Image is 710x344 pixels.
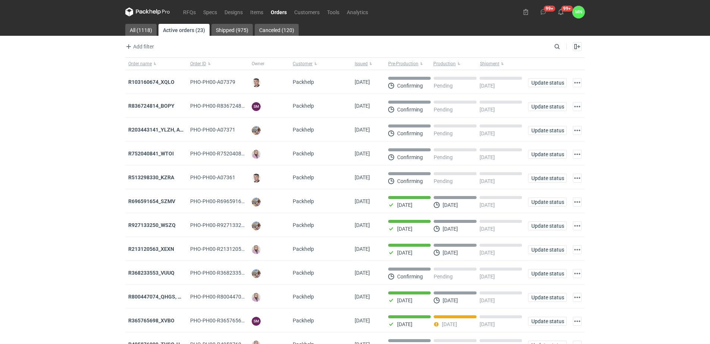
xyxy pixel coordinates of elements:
span: Packhelp [293,103,314,109]
p: [DATE] [443,250,458,256]
button: Actions [573,78,582,87]
img: Michał Palasek [252,198,261,206]
a: Canceled (120) [255,24,299,36]
a: Analytics [343,7,372,16]
a: R752040841_WTOI [128,151,174,157]
p: [DATE] [397,297,412,303]
figcaption: SM [252,102,261,111]
a: R513298330_KZRA [128,174,174,180]
span: 08/10/2025 [355,270,370,276]
button: Production [432,58,478,70]
span: Add filter [124,42,154,51]
p: Pending [434,274,453,280]
span: PHO-PH00-R800447074_QHGS,-NYZC,-DXPA,-QBLZ [190,294,311,300]
button: Update status [528,317,567,326]
span: PHO-PH00-R368233553_VUUQ [190,270,263,276]
span: Order name [128,61,152,67]
button: Pre-Production [385,58,432,70]
span: Update status [531,223,563,228]
button: Customer [290,58,352,70]
p: [DATE] [480,226,495,232]
img: Klaudia Wiśniewska [252,293,261,302]
a: R696591654_SZMV [128,198,175,204]
p: Confirming [397,130,423,136]
span: Update status [531,295,563,300]
p: [DATE] [443,297,458,303]
button: Actions [573,317,582,326]
input: Search [553,42,577,51]
p: [DATE] [397,321,412,327]
p: [DATE] [480,178,495,184]
button: Actions [573,126,582,135]
span: 10/10/2025 [355,174,370,180]
img: Michał Palasek [252,221,261,230]
p: Pending [434,178,453,184]
p: [DATE] [480,107,495,113]
span: 10/10/2025 [355,151,370,157]
button: Order ID [187,58,249,70]
span: Packhelp [293,222,314,228]
button: Actions [573,221,582,230]
p: [DATE] [480,83,495,89]
strong: R213120563_XEXN [128,246,174,252]
span: Owner [252,61,264,67]
span: Update status [531,199,563,205]
a: R365765698_XVBO [128,318,175,324]
a: Shipped (975) [211,24,253,36]
img: Michał Palasek [252,269,261,278]
button: Update status [528,245,567,254]
p: [DATE] [480,297,495,303]
p: [DATE] [397,202,412,208]
p: [DATE] [443,226,458,232]
button: 99+ [555,6,567,18]
span: 13/10/2025 [355,127,370,133]
img: Klaudia Wiśniewska [252,245,261,254]
button: Update status [528,102,567,111]
span: 14/10/2025 [355,79,370,85]
svg: Packhelp Pro [125,7,170,16]
button: Update status [528,126,567,135]
p: Confirming [397,107,423,113]
span: Pre-Production [388,61,418,67]
button: Update status [528,78,567,87]
button: MN [572,6,585,18]
span: Customer [293,61,312,67]
img: Michał Palasek [252,126,261,135]
span: 07/10/2025 [355,318,370,324]
button: Actions [573,102,582,111]
a: Specs [200,7,221,16]
button: Actions [573,174,582,183]
a: R368233553_VUUQ [128,270,175,276]
span: PHO-PH00-R752040841_WTOI [190,151,262,157]
span: Packhelp [293,246,314,252]
span: Shipment [480,61,499,67]
a: Active orders (23) [158,24,210,36]
strong: R800447074_QHGS, NYZC, DXPA, QBLZ [128,294,222,300]
a: Items [246,7,267,16]
span: PHO-PH00-R836724814_BOPY [190,103,263,109]
span: Update status [531,319,563,324]
p: [DATE] [480,274,495,280]
p: [DATE] [480,202,495,208]
p: [DATE] [442,321,457,327]
span: 09/10/2025 [355,246,370,252]
span: PHO-PH00-A07361 [190,174,235,180]
a: R927133250_WSZQ [128,222,176,228]
div: Małgorzata Nowotna [572,6,585,18]
span: Production [433,61,456,67]
span: Update status [531,80,563,85]
p: Confirming [397,154,423,160]
p: [DATE] [397,250,412,256]
span: Packhelp [293,79,314,85]
span: Update status [531,247,563,252]
p: Confirming [397,83,423,89]
p: Pending [434,83,453,89]
button: Order name [125,58,187,70]
img: Maciej Sikora [252,174,261,183]
button: Update status [528,221,567,230]
button: Actions [573,269,582,278]
span: Update status [531,176,563,181]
